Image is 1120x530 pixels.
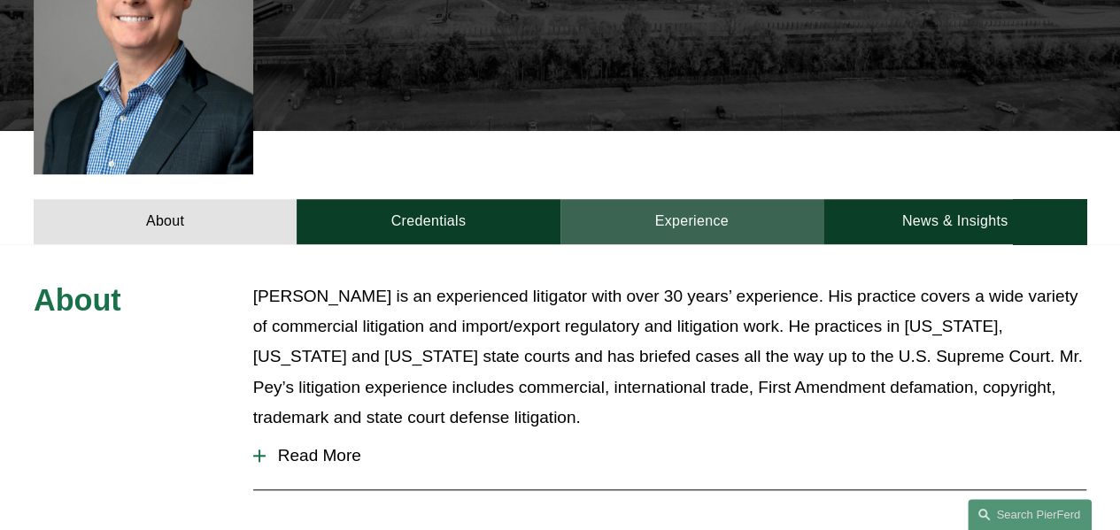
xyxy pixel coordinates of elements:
[253,433,1086,479] button: Read More
[253,281,1086,433] p: [PERSON_NAME] is an experienced litigator with over 30 years’ experience. His practice covers a w...
[560,199,823,244] a: Experience
[968,499,1092,530] a: Search this site
[823,199,1086,244] a: News & Insights
[266,446,1086,465] span: Read More
[34,199,297,244] a: About
[34,283,121,317] span: About
[297,199,560,244] a: Credentials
